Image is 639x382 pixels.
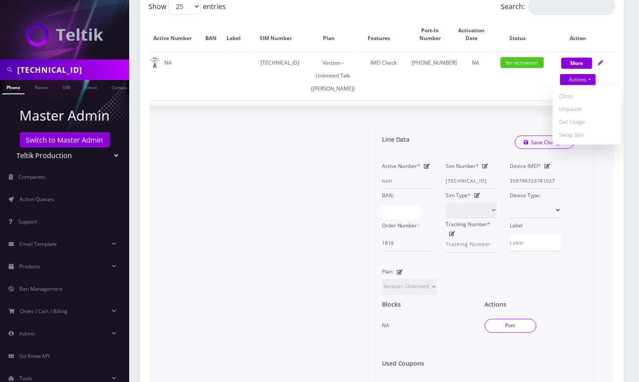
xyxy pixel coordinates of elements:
th: Status: activate to sort column ascending [495,18,549,51]
span: NA [472,59,480,66]
th: Port-In Number: activate to sort column ascending [412,18,457,51]
h1: Line Data [382,136,410,143]
span: Admin [19,330,35,337]
label: BAN: [382,189,394,202]
label: Tracking Number [446,218,491,231]
td: NA [149,52,204,99]
h1: Used Coupons [382,360,425,368]
a: Close [553,90,622,102]
th: Action: activate to sort column ascending [550,18,614,51]
span: Companies [19,173,46,180]
h1: Actions [485,301,507,309]
th: Active Number: activate to sort column ascending [149,18,204,51]
th: Activation Date: activate to sort column ascending [458,18,494,51]
a: Get Usage [553,115,622,128]
a: Phone [2,80,25,94]
a: SIM [58,80,74,93]
span: Tools [19,375,32,382]
span: Support [18,218,37,225]
th: Plan: activate to sort column ascending [311,18,355,51]
th: Features: activate to sort column ascending [356,18,411,51]
a: Actions [560,74,596,85]
label: Label [510,220,523,233]
label: Device Type: [510,189,541,202]
div: Actions [553,86,622,145]
label: Order Number : [382,220,420,233]
a: Switch to Master Admin [20,133,110,147]
div: NA [382,309,472,332]
input: Sim Number [446,173,497,189]
a: Swap Sim [553,128,622,141]
button: More [561,58,592,69]
div: IMEI Check [356,56,411,69]
img: Teltik Production [26,23,103,47]
input: Search in Company [17,62,127,78]
a: Company [107,80,136,93]
span: for-activation [501,57,544,68]
button: Port [485,319,537,333]
span: Action Queues [19,196,54,203]
a: Save Changes [515,136,575,149]
input: Tracking Number [446,236,497,253]
label: Plan: [382,266,394,279]
label: Sim Number [446,160,479,173]
a: Unpause [553,102,622,115]
input: IMEI [510,173,561,189]
span: Products [19,263,40,270]
th: Label: activate to sort column ascending [226,18,249,51]
span: Order / Cart / Billing [20,307,68,315]
span: Go Know API [19,352,50,360]
input: Order Number [382,235,433,252]
a: Name [31,80,52,93]
h1: Blocks [382,301,401,309]
span: Email Template [19,240,57,248]
span: Ban Management [19,285,62,292]
input: Active Number [382,173,433,189]
th: SIM Number: activate to sort column ascending [250,18,310,51]
input: Label [510,235,561,252]
label: Device IMEI [510,160,541,173]
label: Active Number [382,160,421,173]
td: [TECHNICAL_ID] [250,52,310,99]
td: Verizon - Unlimited Talk ([PERSON_NAME]) [311,52,355,99]
td: [PHONE_NUMBER] [412,52,457,99]
label: Sim Type [446,189,471,202]
th: BAN: activate to sort column ascending [205,18,225,51]
a: Email [81,80,101,93]
img: default.png [149,58,160,68]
